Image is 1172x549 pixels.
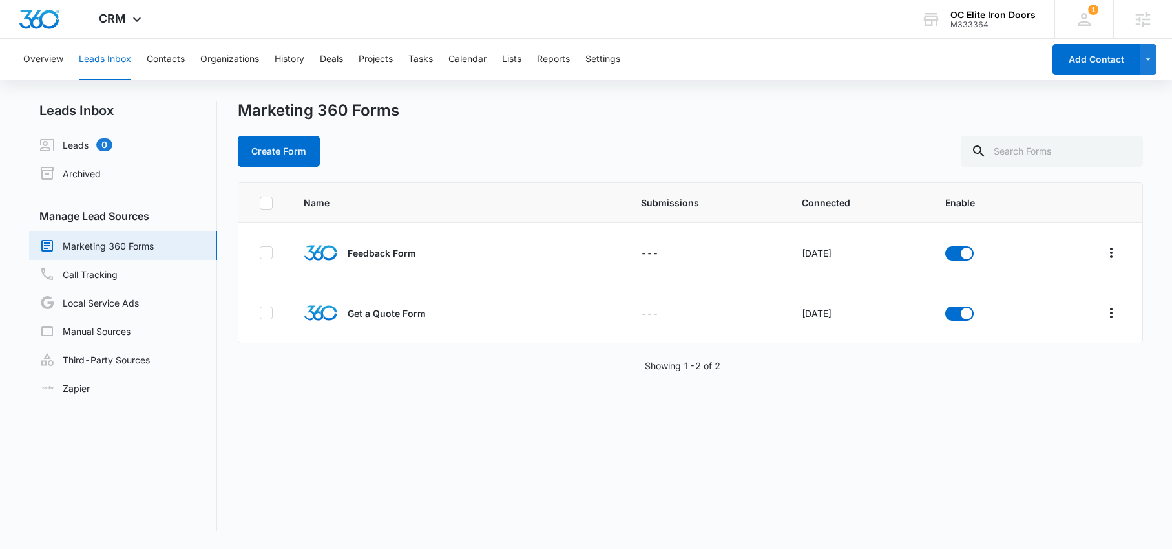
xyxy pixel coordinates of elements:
[1052,44,1140,75] button: Add Contact
[238,101,399,120] h1: Marketing 360 Forms
[79,39,131,80] button: Leads Inbox
[200,39,259,80] button: Organizations
[950,20,1036,29] div: account id
[1088,5,1098,15] div: notifications count
[802,196,914,210] span: Connected
[147,39,185,80] button: Contacts
[23,39,63,80] button: Overview
[238,136,320,167] button: Create Form
[29,101,217,120] h2: Leads Inbox
[1101,242,1122,263] button: Overflow Menu
[802,307,914,320] div: [DATE]
[39,137,112,153] a: Leads0
[641,196,771,210] span: Submissions
[275,39,304,80] button: History
[39,266,118,282] a: Call Tracking
[585,39,620,80] button: Settings
[39,382,90,395] a: Zapier
[945,196,1024,210] span: Enable
[641,248,658,259] span: ---
[39,323,131,339] a: Manual Sources
[348,307,426,320] p: Get a Quote Form
[802,246,914,260] div: [DATE]
[348,246,416,260] p: Feedback Form
[1101,303,1122,323] button: Overflow Menu
[359,39,393,80] button: Projects
[304,196,549,210] span: Name
[29,208,217,224] h3: Manage Lead Sources
[645,359,720,372] p: Showing 1-2 of 2
[39,166,101,181] a: Archived
[961,136,1143,167] input: Search Forms
[39,352,150,367] a: Third-Party Sources
[537,39,570,80] button: Reports
[320,39,343,80] button: Deals
[39,295,139,310] a: Local Service Ads
[448,39,487,80] button: Calendar
[641,308,658,319] span: ---
[502,39,521,80] button: Lists
[39,238,154,253] a: Marketing 360 Forms
[99,12,126,25] span: CRM
[1088,5,1098,15] span: 1
[408,39,433,80] button: Tasks
[950,10,1036,20] div: account name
